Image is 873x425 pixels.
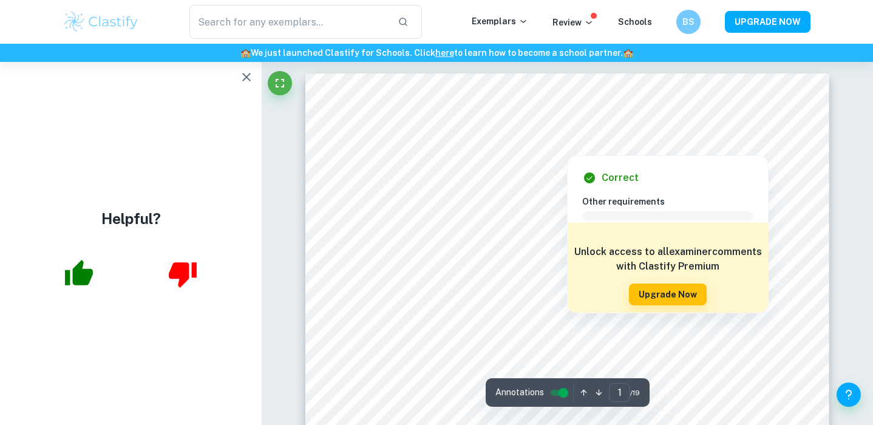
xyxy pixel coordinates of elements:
[435,48,454,58] a: here
[63,10,140,34] img: Clastify logo
[682,15,696,29] h6: BS
[574,245,762,274] h6: Unlock access to all examiner comments with Clastify Premium
[101,208,161,229] h4: Helpful?
[837,382,861,407] button: Help and Feedback
[618,17,652,27] a: Schools
[623,48,633,58] span: 🏫
[2,46,871,59] h6: We just launched Clastify for Schools. Click to learn how to become a school partner.
[495,386,544,399] span: Annotations
[582,195,763,208] h6: Other requirements
[629,284,707,305] button: Upgrade Now
[630,387,640,398] span: / 19
[676,10,701,34] button: BS
[725,11,810,33] button: UPGRADE NOW
[602,171,639,185] h6: Correct
[552,16,594,29] p: Review
[240,48,251,58] span: 🏫
[189,5,388,39] input: Search for any exemplars...
[472,15,528,28] p: Exemplars
[268,71,292,95] button: Fullscreen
